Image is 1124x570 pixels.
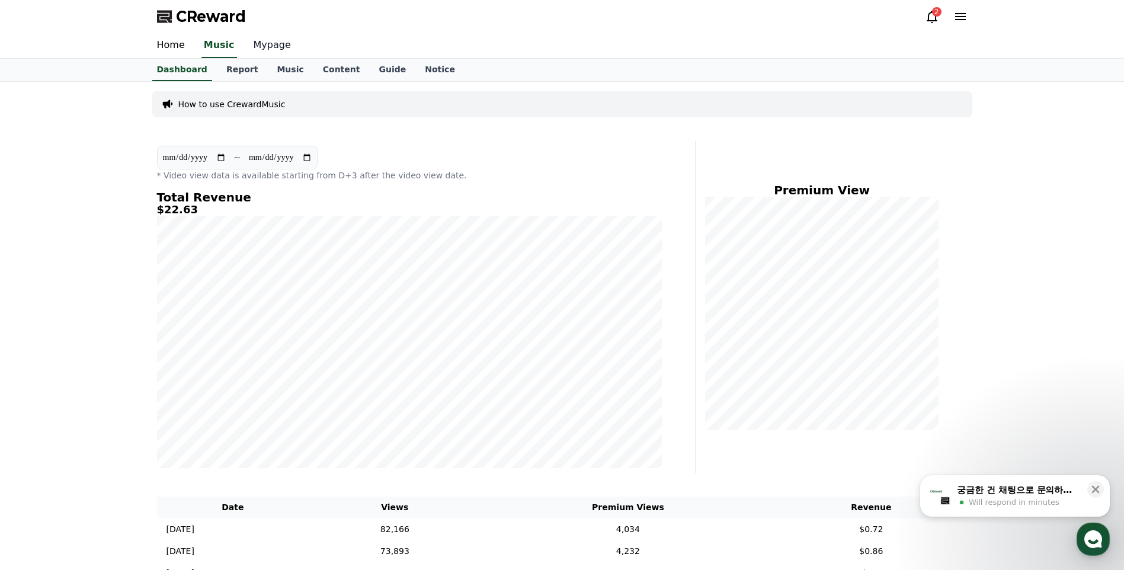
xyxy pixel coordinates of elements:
[481,540,776,562] td: 4,232
[157,169,662,181] p: * Video view data is available starting from D+3 after the video view date.
[309,540,481,562] td: 73,893
[78,376,153,405] a: Messages
[166,523,194,536] p: [DATE]
[775,540,967,562] td: $0.86
[157,497,309,518] th: Date
[309,497,481,518] th: Views
[415,59,465,81] a: Notice
[157,7,246,26] a: CReward
[267,59,313,81] a: Music
[313,59,370,81] a: Content
[244,33,300,58] a: Mypage
[148,33,194,58] a: Home
[932,7,942,17] div: 2
[175,393,204,403] span: Settings
[217,59,268,81] a: Report
[98,394,133,404] span: Messages
[166,545,194,558] p: [DATE]
[775,497,967,518] th: Revenue
[153,376,228,405] a: Settings
[705,184,939,197] h4: Premium View
[925,9,939,24] a: 2
[201,33,237,58] a: Music
[157,204,662,216] h5: $22.63
[481,518,776,540] td: 4,034
[775,518,967,540] td: $0.72
[178,98,286,110] a: How to use CrewardMusic
[4,376,78,405] a: Home
[176,7,246,26] span: CReward
[481,497,776,518] th: Premium Views
[152,59,212,81] a: Dashboard
[157,191,662,204] h4: Total Revenue
[369,59,415,81] a: Guide
[30,393,51,403] span: Home
[309,518,481,540] td: 82,166
[233,150,241,165] p: ~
